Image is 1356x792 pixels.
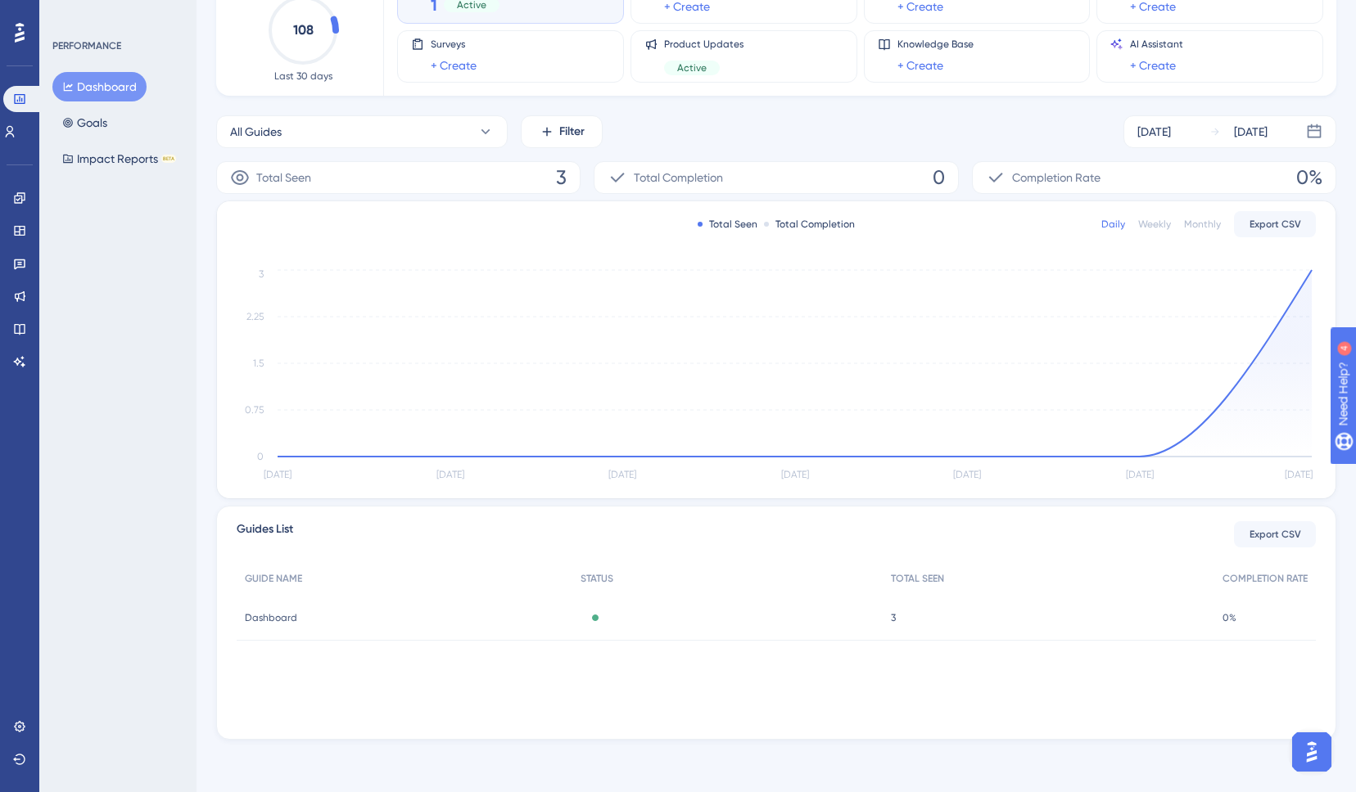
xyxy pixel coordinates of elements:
tspan: 2.25 [246,311,264,322]
span: All Guides [230,122,282,142]
iframe: UserGuiding AI Assistant Launcher [1287,727,1336,776]
span: Filter [559,122,585,142]
span: 3 [556,164,567,191]
tspan: [DATE] [953,469,981,480]
tspan: [DATE] [1285,469,1313,480]
span: Dashboard [245,611,297,624]
div: PERFORMANCE [52,39,121,52]
tspan: 3 [259,268,264,280]
span: TOTAL SEEN [891,572,944,585]
tspan: [DATE] [1126,469,1154,480]
div: [DATE] [1137,122,1171,142]
span: Total Seen [256,168,311,187]
span: Surveys [431,38,477,51]
tspan: [DATE] [436,469,464,480]
span: Total Completion [634,168,723,187]
a: + Create [431,56,477,75]
span: Product Updates [664,38,744,51]
div: Weekly [1138,218,1171,231]
div: [DATE] [1234,122,1268,142]
div: Total Seen [698,218,757,231]
span: Knowledge Base [897,38,974,51]
tspan: [DATE] [781,469,809,480]
button: Impact ReportsBETA [52,144,186,173]
div: Monthly [1184,218,1221,231]
div: 4 [114,8,119,21]
button: Dashboard [52,72,147,101]
tspan: 1.5 [253,358,264,369]
span: 0 [933,164,945,191]
span: Need Help? [38,4,102,24]
span: Guides List [237,520,293,549]
tspan: [DATE] [608,469,636,480]
span: GUIDE NAME [245,572,302,585]
span: 3 [891,611,896,624]
span: 0% [1223,611,1236,624]
button: Export CSV [1234,211,1316,237]
div: Daily [1101,218,1125,231]
span: Active [677,61,707,74]
span: AI Assistant [1130,38,1183,51]
span: Export CSV [1250,218,1301,231]
tspan: 0 [257,451,264,462]
a: + Create [1130,56,1176,75]
button: Export CSV [1234,521,1316,547]
a: + Create [897,56,943,75]
div: BETA [161,155,176,163]
button: All Guides [216,115,508,148]
tspan: 0.75 [245,404,264,416]
span: Export CSV [1250,528,1301,541]
text: 108 [293,22,314,38]
span: COMPLETION RATE [1223,572,1308,585]
div: Total Completion [764,218,855,231]
span: 0% [1296,164,1322,191]
button: Goals [52,108,117,137]
button: Filter [521,115,603,148]
span: Completion Rate [1012,168,1101,187]
span: Last 30 days [274,70,332,83]
tspan: [DATE] [264,469,292,480]
span: STATUS [581,572,613,585]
